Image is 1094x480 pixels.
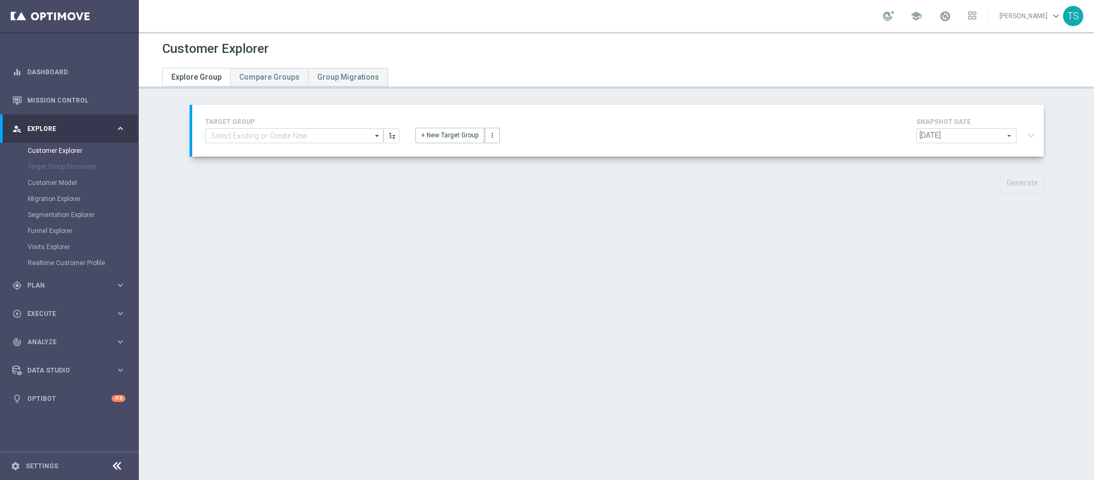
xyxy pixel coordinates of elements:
i: keyboard_arrow_right [115,308,125,319]
i: arrow_drop_down [372,129,383,143]
div: Target Group Discovery [28,159,138,175]
div: Analyze [12,337,115,347]
h4: TARGET GROUP [205,118,399,126]
span: Data Studio [27,367,115,374]
h4: SNAPSHOT DATE [916,118,1039,126]
i: person_search [12,124,22,134]
div: Mission Control [12,86,125,114]
div: Optibot [12,384,125,413]
h1: Customer Explorer [162,41,269,57]
i: gps_fixed [12,281,22,290]
a: Realtime Customer Profile [28,259,111,267]
i: keyboard_arrow_right [115,337,125,347]
ul: Tabs [162,68,388,87]
i: play_circle_outline [12,309,22,319]
input: Select Existing or Create New [205,128,383,143]
a: Funnel Explorer [28,227,111,235]
span: Compare Groups [239,73,300,81]
div: Funnel Explorer [28,223,138,239]
button: + New Target Group [415,128,484,143]
div: Visits Explorer [28,239,138,255]
i: more_vert [489,131,496,139]
button: more_vert [485,128,500,143]
div: Realtime Customer Profile [28,255,138,271]
i: keyboard_arrow_right [115,280,125,290]
button: Data Studio keyboard_arrow_right [12,366,126,375]
button: play_circle_outline Execute keyboard_arrow_right [12,309,126,318]
a: Visits Explorer [28,243,111,251]
span: keyboard_arrow_down [1050,10,1062,22]
span: Execute [27,311,115,317]
a: Segmentation Explorer [28,211,111,219]
a: [PERSON_NAME]keyboard_arrow_down [998,8,1063,24]
a: Dashboard [27,58,125,86]
a: Customer Model [28,179,111,187]
div: Dashboard [12,58,125,86]
a: Optibot [27,384,112,413]
div: TS [1063,6,1083,26]
a: Migration Explorer [28,195,111,203]
div: Explore [12,124,115,134]
i: lightbulb [12,394,22,404]
div: Customer Model [28,175,138,191]
div: +10 [112,395,125,402]
a: Settings [26,463,58,469]
a: Mission Control [27,86,125,114]
i: keyboard_arrow_right [115,123,125,134]
button: lightbulb Optibot +10 [12,394,126,403]
button: equalizer Dashboard [12,68,126,76]
span: Analyze [27,339,115,345]
span: Explore Group [171,73,222,81]
div: Execute [12,309,115,319]
div: Plan [12,281,115,290]
span: Group Migrations [317,73,379,81]
div: Customer Explorer [28,143,138,159]
div: Segmentation Explorer [28,207,138,223]
button: gps_fixed Plan keyboard_arrow_right [12,281,126,290]
button: person_search Explore keyboard_arrow_right [12,125,126,133]
i: track_changes [12,337,22,347]
button: Mission Control [12,96,126,105]
i: settings [11,461,20,471]
div: TARGET GROUP arrow_drop_down + New Target Group more_vert SNAPSHOT DATE arrow_drop_down expand_more [205,115,1031,146]
span: Explore [27,126,115,132]
div: Migration Explorer [28,191,138,207]
a: Customer Explorer [28,146,111,155]
div: Data Studio [12,366,115,375]
i: keyboard_arrow_right [115,365,125,375]
button: Generate [1001,173,1044,193]
button: track_changes Analyze keyboard_arrow_right [12,338,126,346]
span: school [910,10,922,22]
span: Plan [27,282,115,289]
i: equalizer [12,67,22,77]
